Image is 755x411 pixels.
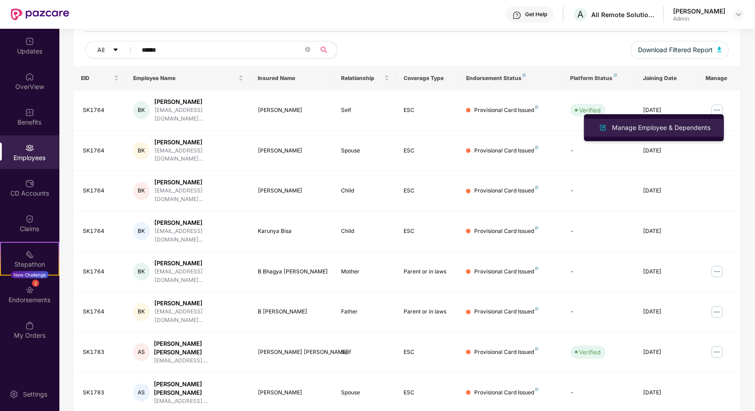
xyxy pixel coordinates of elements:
[83,348,119,357] div: SK1783
[258,308,327,316] div: B [PERSON_NAME]
[614,73,617,77] img: svg+xml;base64,PHN2ZyB4bWxucz0iaHR0cDovL3d3dy53My5vcmcvMjAwMC9zdmciIHdpZHRoPSI4IiBoZWlnaHQ9IjgiIH...
[154,299,244,308] div: [PERSON_NAME]
[154,268,244,285] div: [EMAIL_ADDRESS][DOMAIN_NAME]...
[474,147,539,155] div: Provisional Card Issued
[466,75,556,82] div: Endorsement Status
[315,41,337,59] button: search
[512,11,521,20] img: svg+xml;base64,PHN2ZyBpZD0iSGVscC0zMngzMiIgeG1sbnM9Imh0dHA6Ly93d3cudzMub3JnLzIwMDAvc3ZnIiB3aWR0aD...
[25,143,34,152] img: svg+xml;base64,PHN2ZyBpZD0iRW1wbG95ZWVzIiB4bWxucz0iaHR0cDovL3d3dy53My5vcmcvMjAwMC9zdmciIHdpZHRoPS...
[598,122,608,133] img: svg+xml;base64,PHN2ZyB4bWxucz0iaHR0cDovL3d3dy53My5vcmcvMjAwMC9zdmciIHhtbG5zOnhsaW5rPSJodHRwOi8vd3...
[717,47,722,52] img: svg+xml;base64,PHN2ZyB4bWxucz0iaHR0cDovL3d3dy53My5vcmcvMjAwMC9zdmciIHhtbG5zOnhsaW5rPSJodHRwOi8vd3...
[535,226,539,230] img: svg+xml;base64,PHN2ZyB4bWxucz0iaHR0cDovL3d3dy53My5vcmcvMjAwMC9zdmciIHdpZHRoPSI4IiBoZWlnaHQ9IjgiIH...
[112,47,119,54] span: caret-down
[404,147,452,155] div: ESC
[578,9,584,20] span: A
[580,106,601,115] div: Verified
[342,75,383,82] span: Relationship
[154,380,244,397] div: [PERSON_NAME] [PERSON_NAME]
[85,41,140,59] button: Allcaret-down
[563,171,636,211] td: -
[133,75,237,82] span: Employee Name
[525,11,547,18] div: Get Help
[535,267,539,270] img: svg+xml;base64,PHN2ZyB4bWxucz0iaHR0cDovL3d3dy53My5vcmcvMjAwMC9zdmciIHdpZHRoPSI4IiBoZWlnaHQ9IjgiIH...
[474,187,539,195] div: Provisional Card Issued
[580,348,601,357] div: Verified
[20,390,50,399] div: Settings
[11,9,69,20] img: New Pazcare Logo
[133,222,150,240] div: BK
[11,271,49,278] div: New Challenge
[474,389,539,397] div: Provisional Card Issued
[81,75,112,82] span: EID
[342,348,390,357] div: Self
[535,146,539,149] img: svg+xml;base64,PHN2ZyB4bWxucz0iaHR0cDovL3d3dy53My5vcmcvMjAwMC9zdmciIHdpZHRoPSI4IiBoZWlnaHQ9IjgiIH...
[643,147,691,155] div: [DATE]
[673,15,725,22] div: Admin
[133,343,150,361] div: AS
[154,397,244,406] div: [EMAIL_ADDRESS]....
[396,66,459,90] th: Coverage Type
[97,45,104,55] span: All
[251,66,334,90] th: Insured Name
[83,187,119,195] div: SK1764
[535,347,539,351] img: svg+xml;base64,PHN2ZyB4bWxucz0iaHR0cDovL3d3dy53My5vcmcvMjAwMC9zdmciIHdpZHRoPSI4IiBoZWlnaHQ9IjgiIH...
[9,390,18,399] img: svg+xml;base64,PHN2ZyBpZD0iU2V0dGluZy0yMHgyMCIgeG1sbnM9Imh0dHA6Ly93d3cudzMub3JnLzIwMDAvc3ZnIiB3aW...
[710,305,724,319] img: manageButton
[258,389,327,397] div: [PERSON_NAME]
[474,308,539,316] div: Provisional Card Issued
[535,105,539,109] img: svg+xml;base64,PHN2ZyB4bWxucz0iaHR0cDovL3d3dy53My5vcmcvMjAwMC9zdmciIHdpZHRoPSI4IiBoZWlnaHQ9IjgiIH...
[258,268,327,276] div: B Bhagya [PERSON_NAME]
[154,357,244,365] div: [EMAIL_ADDRESS]....
[258,348,327,357] div: [PERSON_NAME] [PERSON_NAME]
[710,103,724,117] img: manageButton
[522,73,526,77] img: svg+xml;base64,PHN2ZyB4bWxucz0iaHR0cDovL3d3dy53My5vcmcvMjAwMC9zdmciIHdpZHRoPSI4IiBoZWlnaHQ9IjgiIH...
[710,345,724,359] img: manageButton
[563,131,636,171] td: -
[610,123,712,133] div: Manage Employee & Dependents
[154,106,244,123] div: [EMAIL_ADDRESS][DOMAIN_NAME]...
[305,47,310,52] span: close-circle
[638,45,713,55] span: Download Filtered Report
[563,252,636,292] td: -
[133,263,150,281] div: BK
[334,66,397,90] th: Relationship
[643,187,691,195] div: [DATE]
[83,389,119,397] div: SK1783
[404,389,452,397] div: ESC
[258,147,327,155] div: [PERSON_NAME]
[636,66,698,90] th: Joining Date
[342,308,390,316] div: Father
[83,227,119,236] div: SK1764
[154,219,244,227] div: [PERSON_NAME]
[133,303,150,321] div: BK
[404,187,452,195] div: ESC
[258,187,327,195] div: [PERSON_NAME]
[643,227,691,236] div: [DATE]
[342,268,390,276] div: Mother
[563,292,636,332] td: -
[404,106,452,115] div: ESC
[25,250,34,259] img: svg+xml;base64,PHN2ZyB4bWxucz0iaHR0cDovL3d3dy53My5vcmcvMjAwMC9zdmciIHdpZHRoPSIyMSIgaGVpZ2h0PSIyMC...
[631,41,729,59] button: Download Filtered Report
[133,142,150,160] div: BK
[342,106,390,115] div: Self
[154,147,244,164] div: [EMAIL_ADDRESS][DOMAIN_NAME]...
[154,308,244,325] div: [EMAIL_ADDRESS][DOMAIN_NAME]...
[474,268,539,276] div: Provisional Card Issued
[404,268,452,276] div: Parent or in laws
[735,11,742,18] img: svg+xml;base64,PHN2ZyBpZD0iRHJvcGRvd24tMzJ4MzIiIHhtbG5zPSJodHRwOi8vd3d3LnczLm9yZy8yMDAwL3N2ZyIgd2...
[25,72,34,81] img: svg+xml;base64,PHN2ZyBpZD0iSG9tZSIgeG1sbnM9Imh0dHA6Ly93d3cudzMub3JnLzIwMDAvc3ZnIiB3aWR0aD0iMjAiIG...
[342,227,390,236] div: Child
[474,348,539,357] div: Provisional Card Issued
[25,321,34,330] img: svg+xml;base64,PHN2ZyBpZD0iTXlfT3JkZXJzIiBkYXRhLW5hbWU9Ik15IE9yZGVycyIgeG1sbnM9Imh0dHA6Ly93d3cudz...
[83,308,119,316] div: SK1764
[591,10,654,19] div: All Remote Solutions Private Limited
[133,384,150,402] div: AS
[474,227,539,236] div: Provisional Card Issued
[25,179,34,188] img: svg+xml;base64,PHN2ZyBpZD0iQ0RfQWNjb3VudHMiIGRhdGEtbmFtZT0iQ0QgQWNjb3VudHMiIHhtbG5zPSJodHRwOi8vd3...
[32,280,39,287] div: 2
[154,138,244,147] div: [PERSON_NAME]
[154,259,244,268] div: [PERSON_NAME]
[404,348,452,357] div: ESC
[154,227,244,244] div: [EMAIL_ADDRESS][DOMAIN_NAME]...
